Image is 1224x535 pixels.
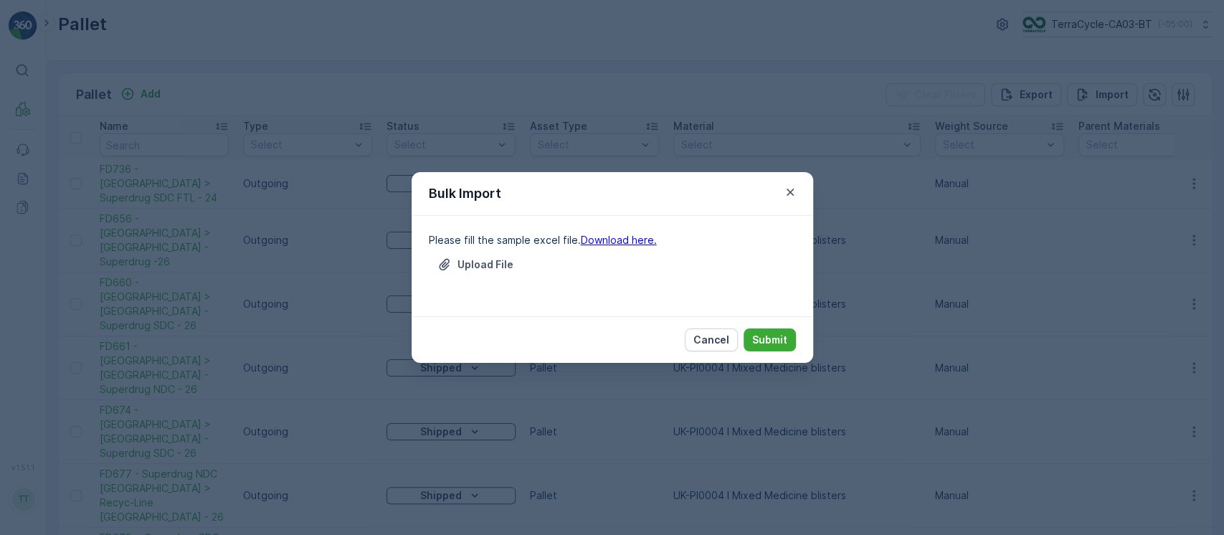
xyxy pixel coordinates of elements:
[685,328,738,351] button: Cancel
[429,233,796,247] p: Please fill the sample excel file.
[744,328,796,351] button: Submit
[429,184,501,204] p: Bulk Import
[752,333,787,347] p: Submit
[581,234,657,246] a: Download here.
[457,257,513,272] p: Upload File
[693,333,729,347] p: Cancel
[429,253,522,276] button: Upload File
